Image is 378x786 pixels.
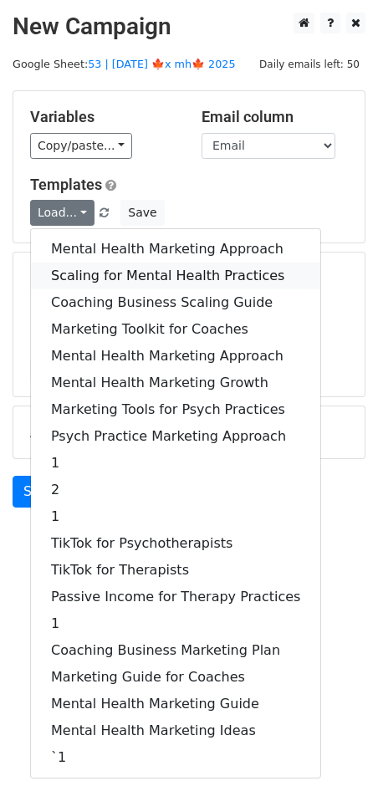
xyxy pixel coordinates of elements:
[30,200,94,226] a: Load...
[31,423,320,450] a: Psych Practice Marketing Approach
[31,370,320,396] a: Mental Health Marketing Growth
[31,744,320,771] a: `1
[13,476,68,508] a: Send
[31,343,320,370] a: Mental Health Marketing Approach
[120,200,164,226] button: Save
[31,477,320,503] a: 2
[30,133,132,159] a: Copy/paste...
[30,108,176,126] h5: Variables
[31,530,320,557] a: TikTok for Psychotherapists
[31,584,320,610] a: Passive Income for Therapy Practices
[31,664,320,691] a: Marketing Guide for Coaches
[31,503,320,530] a: 1
[294,706,378,786] iframe: Chat Widget
[31,236,320,263] a: Mental Health Marketing Approach
[31,557,320,584] a: TikTok for Therapists
[88,58,235,70] a: 53 | [DATE] 🍁x mh🍁 2025
[13,13,365,41] h2: New Campaign
[13,58,236,70] small: Google Sheet:
[31,691,320,717] a: Mental Health Marketing Guide
[31,316,320,343] a: Marketing Toolkit for Coaches
[31,289,320,316] a: Coaching Business Scaling Guide
[253,55,365,74] span: Daily emails left: 50
[31,263,320,289] a: Scaling for Mental Health Practices
[31,610,320,637] a: 1
[202,108,348,126] h5: Email column
[31,717,320,744] a: Mental Health Marketing Ideas
[31,450,320,477] a: 1
[253,58,365,70] a: Daily emails left: 50
[31,396,320,423] a: Marketing Tools for Psych Practices
[31,637,320,664] a: Coaching Business Marketing Plan
[30,176,102,193] a: Templates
